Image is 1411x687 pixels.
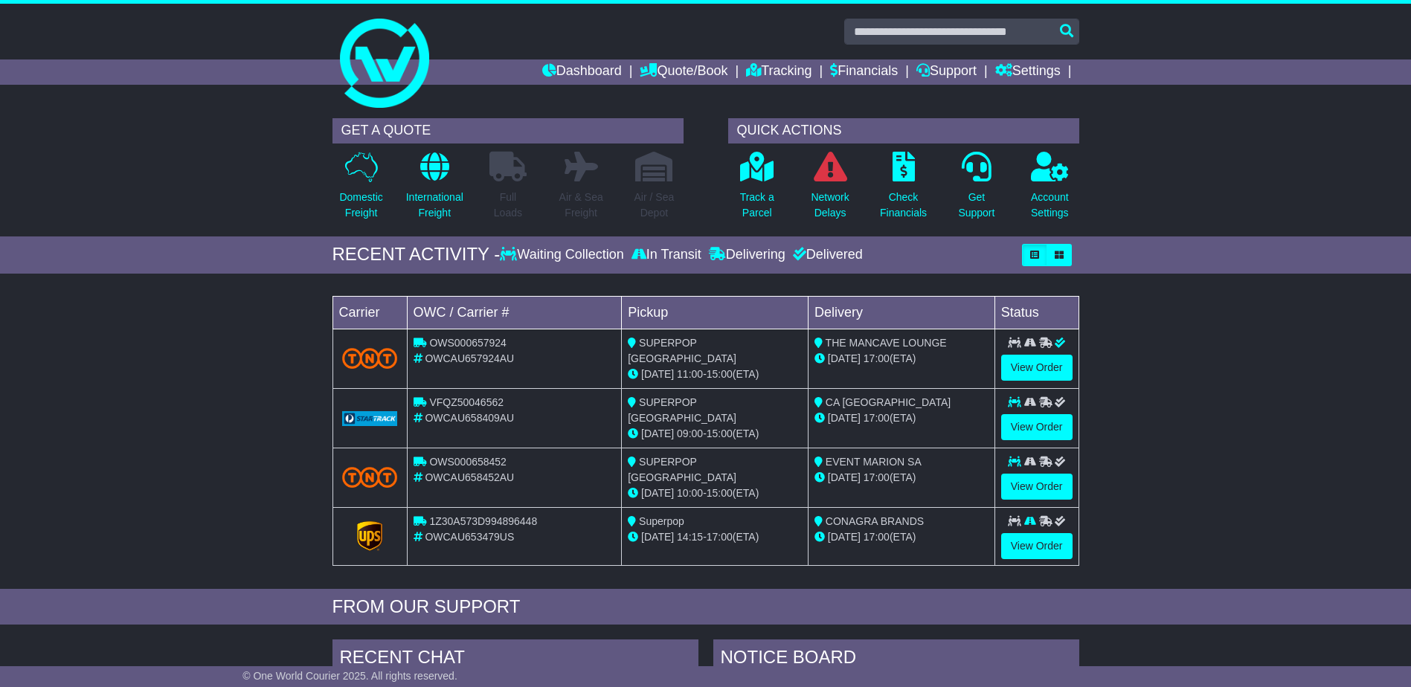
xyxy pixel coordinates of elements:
span: [DATE] [641,368,674,380]
span: [DATE] [828,471,861,483]
img: TNT_Domestic.png [342,467,398,487]
span: 10:00 [677,487,703,499]
span: THE MANCAVE LOUNGE [826,337,947,349]
p: Network Delays [811,190,849,221]
p: Get Support [958,190,994,221]
span: 14:15 [677,531,703,543]
span: OWCAU657924AU [425,352,514,364]
span: OWS000658452 [429,456,507,468]
div: Delivering [705,247,789,263]
img: GetCarrierServiceLogo [357,521,382,551]
div: QUICK ACTIONS [728,118,1079,143]
img: TNT_Domestic.png [342,348,398,368]
span: 15:00 [707,428,733,439]
span: SUPERPOP [GEOGRAPHIC_DATA] [628,337,736,364]
a: Dashboard [542,59,622,85]
div: RECENT CHAT [332,639,698,680]
div: - (ETA) [628,367,802,382]
td: OWC / Carrier # [407,296,622,329]
p: International Freight [406,190,463,221]
a: NetworkDelays [810,151,849,229]
span: EVENT MARION SA [826,456,922,468]
a: Tracking [746,59,811,85]
span: 1Z30A573D994896448 [429,515,537,527]
span: Superpop [639,515,684,527]
div: GET A QUOTE [332,118,684,143]
span: SUPERPOP [GEOGRAPHIC_DATA] [628,396,736,424]
div: (ETA) [814,529,989,545]
a: Track aParcel [739,151,775,229]
p: Account Settings [1031,190,1069,221]
p: Air & Sea Freight [559,190,603,221]
a: View Order [1001,474,1073,500]
span: 17:00 [864,412,890,424]
span: CA [GEOGRAPHIC_DATA] [826,396,951,408]
span: OWCAU658409AU [425,412,514,424]
div: Waiting Collection [500,247,627,263]
span: 17:00 [707,531,733,543]
p: Check Financials [880,190,927,221]
a: View Order [1001,355,1073,381]
span: [DATE] [828,352,861,364]
td: Status [994,296,1079,329]
a: Settings [995,59,1061,85]
a: View Order [1001,414,1073,440]
a: DomesticFreight [338,151,383,229]
span: 15:00 [707,368,733,380]
a: AccountSettings [1030,151,1070,229]
img: GetCarrierServiceLogo [342,411,398,426]
span: [DATE] [828,531,861,543]
span: SUPERPOP [GEOGRAPHIC_DATA] [628,456,736,483]
span: [DATE] [641,487,674,499]
a: Quote/Book [640,59,727,85]
span: VFQZ50046562 [429,396,504,408]
span: 09:00 [677,428,703,439]
div: (ETA) [814,470,989,486]
td: Delivery [808,296,994,329]
div: FROM OUR SUPPORT [332,596,1079,618]
div: (ETA) [814,351,989,367]
a: CheckFinancials [879,151,928,229]
a: Financials [830,59,898,85]
p: Full Loads [489,190,527,221]
div: Delivered [789,247,863,263]
p: Domestic Freight [339,190,382,221]
span: CONAGRA BRANDS [826,515,924,527]
span: © One World Courier 2025. All rights reserved. [242,670,457,682]
a: View Order [1001,533,1073,559]
span: [DATE] [828,412,861,424]
p: Track a Parcel [740,190,774,221]
td: Carrier [332,296,407,329]
span: 15:00 [707,487,733,499]
div: - (ETA) [628,529,802,545]
span: [DATE] [641,428,674,439]
p: Air / Sea Depot [634,190,675,221]
span: 17:00 [864,471,890,483]
span: OWCAU653479US [425,531,514,543]
span: OWCAU658452AU [425,471,514,483]
div: - (ETA) [628,426,802,442]
a: InternationalFreight [405,151,464,229]
div: In Transit [628,247,705,263]
div: (ETA) [814,410,989,426]
div: - (ETA) [628,486,802,501]
span: 11:00 [677,368,703,380]
div: NOTICE BOARD [713,639,1079,680]
td: Pickup [622,296,809,329]
span: 17:00 [864,531,890,543]
a: GetSupport [957,151,995,229]
span: OWS000657924 [429,337,507,349]
div: RECENT ACTIVITY - [332,244,501,265]
span: [DATE] [641,531,674,543]
a: Support [916,59,977,85]
span: 17:00 [864,352,890,364]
